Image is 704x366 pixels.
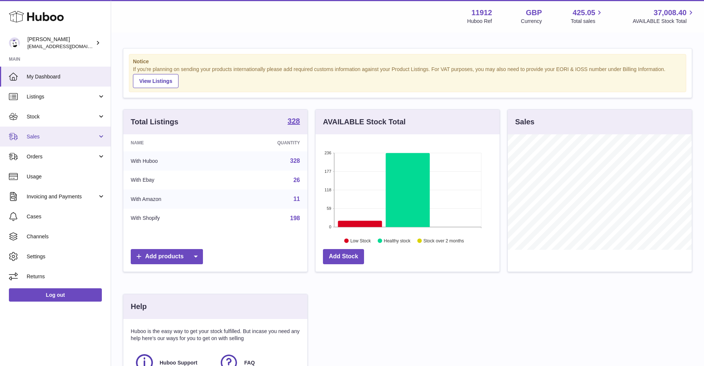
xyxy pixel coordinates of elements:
span: 37,008.40 [654,8,687,18]
a: Add products [131,249,203,264]
text: 118 [324,188,331,192]
a: 198 [290,215,300,221]
span: Usage [27,173,105,180]
div: [PERSON_NAME] [27,36,94,50]
strong: Notice [133,58,682,65]
p: Huboo is the easy way to get your stock fulfilled. But incase you need any help here's our ways f... [131,328,300,342]
text: 0 [329,225,331,229]
span: Sales [27,133,97,140]
span: Stock [27,113,97,120]
span: 425.05 [573,8,595,18]
text: Stock over 2 months [423,238,464,243]
span: Invoicing and Payments [27,193,97,200]
span: Cases [27,213,105,220]
th: Name [123,134,224,151]
span: Listings [27,93,97,100]
a: 425.05 Total sales [571,8,604,25]
a: View Listings [133,74,178,88]
div: Huboo Ref [467,18,492,25]
a: Log out [9,288,102,302]
text: Low Stock [350,238,371,243]
th: Quantity [224,134,307,151]
h3: Sales [515,117,534,127]
span: Returns [27,273,105,280]
a: 328 [288,117,300,126]
img: info@carbonmyride.com [9,37,20,48]
span: [EMAIL_ADDRESS][DOMAIN_NAME] [27,43,109,49]
h3: AVAILABLE Stock Total [323,117,406,127]
td: With Amazon [123,189,224,209]
a: 37,008.40 AVAILABLE Stock Total [633,8,695,25]
h3: Total Listings [131,117,178,127]
text: Healthy stock [384,238,411,243]
strong: 11912 [471,8,492,18]
a: 328 [290,158,300,164]
a: Add Stock [323,249,364,264]
text: 236 [324,151,331,155]
text: 177 [324,169,331,174]
span: My Dashboard [27,73,105,80]
td: With Ebay [123,171,224,190]
a: 11 [293,196,300,202]
span: Orders [27,153,97,160]
div: If you're planning on sending your products internationally please add required customs informati... [133,66,682,88]
td: With Huboo [123,151,224,171]
a: 26 [293,177,300,183]
text: 59 [327,206,331,211]
span: Channels [27,233,105,240]
h3: Help [131,302,147,312]
td: With Shopify [123,209,224,228]
strong: 328 [288,117,300,125]
span: Total sales [571,18,604,25]
span: AVAILABLE Stock Total [633,18,695,25]
span: Settings [27,253,105,260]
div: Currency [521,18,542,25]
strong: GBP [526,8,542,18]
